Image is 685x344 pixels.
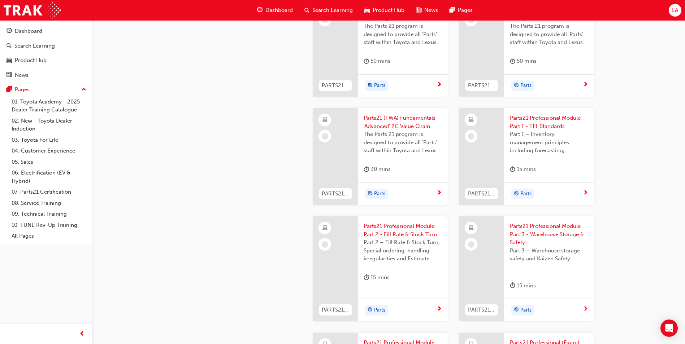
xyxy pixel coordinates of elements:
[15,71,29,79] div: News
[510,57,537,66] div: 50 mins
[368,305,373,315] span: target-icon
[510,114,588,130] span: Parts21 Professional Module Part 1 - TFL Standards
[9,208,89,220] a: 09. Technical Training
[3,83,89,96] button: Pages
[9,167,89,186] a: 06. Electrification (EV & Hybrid)
[583,306,588,313] span: next-icon
[9,230,89,242] a: All Pages
[364,114,442,130] span: Parts21 (TWA) Fundamentals 'Advanced' 2C Value Chain
[364,165,369,174] span: duration-icon
[6,28,12,35] span: guage-icon
[520,81,532,90] span: Parts
[459,216,594,321] a: PARTS21_PROFPART3_0923_ELParts21 Professional Module Part 3 - Warehouse Storage & SafetyPart 3 – ...
[437,306,442,313] span: next-icon
[9,198,89,209] a: 08. Service Training
[3,23,89,83] button: DashboardSearch LearningProduct HubNews
[257,6,263,15] span: guage-icon
[468,306,495,314] span: PARTS21_PROFPART3_0923_EL
[437,190,442,197] span: next-icon
[15,56,47,65] div: Product Hub
[364,165,391,174] div: 30 mins
[437,82,442,88] span: next-icon
[9,156,89,168] a: 05. Sales
[79,330,85,339] span: prev-icon
[510,57,515,66] span: duration-icon
[669,4,681,17] button: LA
[304,6,309,15] span: search-icon
[672,6,678,14] span: LA
[251,3,299,18] a: guage-iconDashboard
[510,247,588,263] span: Part 3 – Warehouse storage safety and Kaizen Safety
[660,319,678,337] div: Open Intercom Messenger
[364,273,390,282] div: 15 mins
[374,81,385,90] span: Parts
[459,108,594,205] a: PARTS21_PROFPART1_0923_ELParts21 Professional Module Part 1 - TFL StandardsPart 1 – Inventory man...
[3,54,89,67] a: Product Hub
[458,6,473,14] span: Pages
[9,96,89,115] a: 01. Toyota Academy - 2025 Dealer Training Catalogue
[468,190,495,198] span: PARTS21_PROFPART1_0923_EL
[368,81,373,91] span: target-icon
[468,241,474,248] span: learningRecordVerb_NONE-icon
[520,190,532,198] span: Parts
[364,238,442,263] span: Part 2 – Fill Rate & Stock Turn, Special ordering, handling irregularities and Estimate Time of A...
[322,133,328,140] span: learningRecordVerb_NONE-icon
[514,81,519,91] span: target-icon
[364,130,442,155] span: The Parts 21 program is designed to provide all 'Parts' staff within Toyota and Lexus dealerships...
[469,224,474,233] span: learningResourceType_ELEARNING-icon
[14,42,55,50] div: Search Learning
[514,189,519,199] span: target-icon
[9,220,89,231] a: 10. TUNE Rev-Up Training
[468,133,474,140] span: learningRecordVerb_NONE-icon
[373,6,404,14] span: Product Hub
[450,6,455,15] span: pages-icon
[265,6,293,14] span: Dashboard
[6,87,12,93] span: pages-icon
[322,241,328,248] span: learningRecordVerb_NONE-icon
[514,305,519,315] span: target-icon
[583,82,588,88] span: next-icon
[15,27,42,35] div: Dashboard
[359,3,410,18] a: car-iconProduct Hub
[322,81,349,90] span: PARTS21WA_2AADVCC_0823_EL
[510,165,515,174] span: duration-icon
[510,281,515,290] span: duration-icon
[510,165,536,174] div: 15 mins
[468,81,495,90] span: PARTS21WA_2BADVSO_0823_EL
[9,145,89,156] a: 04. Customer Experience
[299,3,359,18] a: search-iconSearch Learning
[313,108,448,205] a: PARTS21WA_2CADVVC_0823_ELParts21 (TWA) Fundamentals 'Advanced' 2C Value ChainThe Parts 21 program...
[520,306,532,314] span: Parts
[9,134,89,146] a: 03. Toyota For Life
[416,6,421,15] span: news-icon
[9,186,89,198] a: 07. Parts21 Certification
[322,190,349,198] span: PARTS21WA_2CADVVC_0823_EL
[374,306,385,314] span: Parts
[368,189,373,199] span: target-icon
[6,72,12,79] span: news-icon
[81,85,86,94] span: up-icon
[364,273,369,282] span: duration-icon
[583,190,588,197] span: next-icon
[9,115,89,134] a: 02. New - Toyota Dealer Induction
[364,57,390,66] div: 50 mins
[322,224,328,233] span: learningResourceType_ELEARNING-icon
[3,25,89,38] a: Dashboard
[510,130,588,155] span: Part 1 – Inventory management principles including forecasting, processes, and techniques.
[364,22,442,47] span: The Parts 21 program is designed to provide all 'Parts' staff within Toyota and Lexus dealerships...
[6,57,12,64] span: car-icon
[3,39,89,53] a: Search Learning
[15,85,30,94] div: Pages
[313,216,448,321] a: PARTS21_PROFPART2_0923_ELParts21 Professional Module Part 2 - Fill Rate & Stock TurnPart 2 – Fill...
[6,43,12,49] span: search-icon
[4,2,61,18] img: Trak
[374,190,385,198] span: Parts
[510,22,588,47] span: The Parts 21 program is designed to provide all 'Parts' staff within Toyota and Lexus dealerships...
[322,115,328,125] span: learningResourceType_ELEARNING-icon
[510,222,588,247] span: Parts21 Professional Module Part 3 - Warehouse Storage & Safety
[364,222,442,238] span: Parts21 Professional Module Part 2 - Fill Rate & Stock Turn
[3,69,89,82] a: News
[469,115,474,125] span: learningResourceType_ELEARNING-icon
